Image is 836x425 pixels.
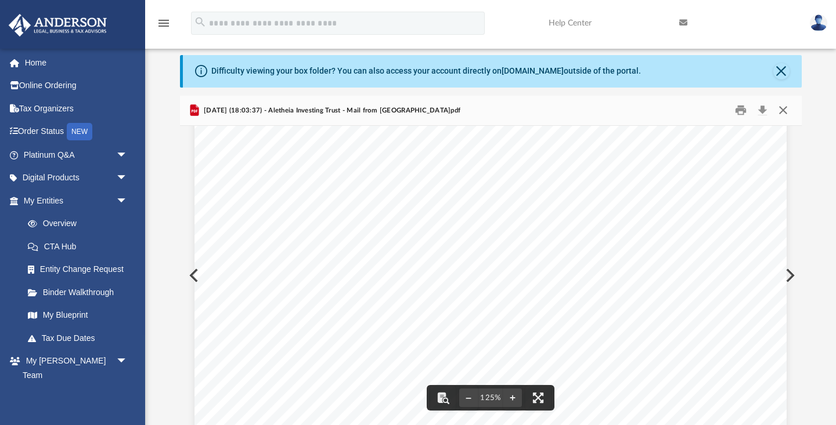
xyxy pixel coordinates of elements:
span: arrow_drop_down [116,143,139,167]
i: search [194,16,207,28]
button: Zoom out [459,385,478,411]
a: Platinum Q&Aarrow_drop_down [8,143,145,166]
div: Difficulty viewing your box folder? You can also access your account directly on outside of the p... [211,65,641,77]
button: Close [773,101,794,119]
div: NEW [67,123,92,140]
div: Document Viewer [180,126,802,425]
button: Previous File [180,259,206,292]
a: Overview [16,212,145,235]
a: My [PERSON_NAME] Teamarrow_drop_down [8,350,139,387]
span: [DATE] (18:03:37) - Aletheia Investing Trust - Mail from [GEOGRAPHIC_DATA]pdf [201,106,461,116]
i: menu [157,16,171,30]
a: Online Ordering [8,74,145,97]
div: Current zoom level [478,394,503,402]
button: Print [729,101,752,119]
a: Entity Change Request [16,258,145,281]
button: Next File [776,259,802,292]
a: Order StatusNEW [8,120,145,144]
img: Anderson Advisors Platinum Portal [5,14,110,37]
div: File preview [180,126,802,425]
button: Zoom in [503,385,522,411]
button: Toggle findbar [430,385,456,411]
a: [DOMAIN_NAME] [502,66,564,75]
img: User Pic [810,14,827,31]
a: menu [157,22,171,30]
span: arrow_drop_down [116,350,139,373]
a: Tax Due Dates [16,326,145,350]
button: Download [752,101,773,119]
a: Digital Productsarrow_drop_down [8,166,145,190]
span: arrow_drop_down [116,189,139,213]
a: Tax Organizers [8,97,145,120]
a: My Entitiesarrow_drop_down [8,189,145,212]
a: Binder Walkthrough [16,281,145,304]
button: Close [773,63,790,79]
a: Home [8,51,145,74]
a: My Blueprint [16,304,139,327]
button: Enter fullscreen [525,385,551,411]
a: CTA Hub [16,235,145,258]
span: arrow_drop_down [116,166,139,190]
